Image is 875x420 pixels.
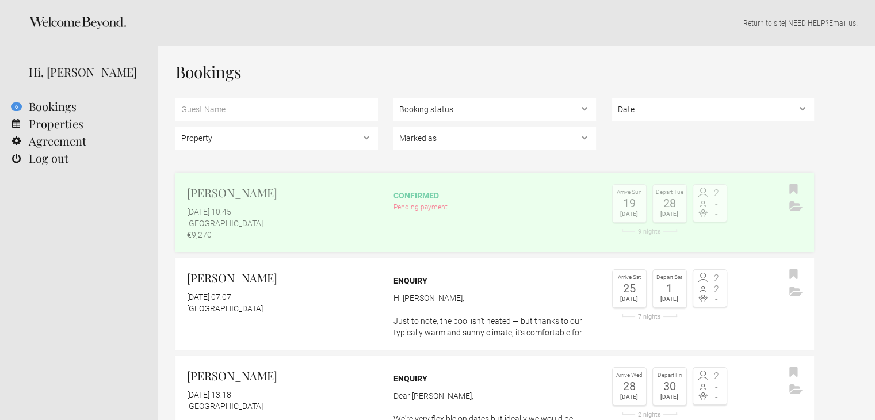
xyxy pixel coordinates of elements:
input: Guest Name [175,98,378,121]
h2: [PERSON_NAME] [187,367,378,384]
span: 2 [710,285,724,294]
flynt-date-display: [DATE] 10:45 [187,207,231,216]
flynt-date-display: [DATE] 07:07 [187,292,231,301]
div: 28 [656,197,683,209]
div: [DATE] [656,209,683,219]
div: 2 nights [612,411,687,418]
div: Pending payment [393,201,596,213]
button: Bookmark [786,364,801,381]
span: - [710,209,724,219]
div: 1 [656,282,683,294]
button: Archive [786,198,805,216]
div: 28 [616,380,643,392]
span: - [710,200,724,209]
select: , [612,98,815,121]
p: Hi [PERSON_NAME], Just to note, the pool isn’t heated — but thanks to our typically warm and sunn... [393,292,596,338]
h2: [PERSON_NAME] [187,184,378,201]
div: 19 [616,197,643,209]
div: [DATE] [616,392,643,402]
span: - [710,392,724,402]
span: - [710,383,724,392]
button: Bookmark [786,266,801,284]
span: 2 [710,189,724,198]
div: 7 nights [612,314,687,320]
div: 25 [616,282,643,294]
flynt-notification-badge: 6 [11,102,22,111]
div: 30 [656,380,683,392]
div: confirmed [393,190,596,201]
div: Arrive Wed [616,371,643,380]
a: [PERSON_NAME] [DATE] 10:45 [GEOGRAPHIC_DATA] €9,270 confirmed Pending payment Arrive Sun 19 [DATE... [175,173,814,252]
div: Depart Sat [656,273,683,282]
div: Arrive Sun [616,188,643,197]
div: Depart Tue [656,188,683,197]
div: [GEOGRAPHIC_DATA] [187,217,378,229]
p: | NEED HELP? . [175,17,858,29]
a: Email us [829,18,856,28]
div: [DATE] [656,294,683,304]
div: [GEOGRAPHIC_DATA] [187,400,378,412]
h1: Bookings [175,63,814,81]
div: Enquiry [393,275,596,287]
div: [DATE] [616,209,643,219]
div: Arrive Sat [616,273,643,282]
select: , , [393,98,596,121]
button: Archive [786,381,805,399]
flynt-date-display: [DATE] 13:18 [187,390,231,399]
div: Hi, [PERSON_NAME] [29,63,141,81]
a: [PERSON_NAME] [DATE] 07:07 [GEOGRAPHIC_DATA] Enquiry Hi [PERSON_NAME], Just to note, the pool isn... [175,258,814,350]
div: Enquiry [393,373,596,384]
div: [DATE] [656,392,683,402]
div: Depart Fri [656,371,683,380]
div: [DATE] [616,294,643,304]
button: Bookmark [786,181,801,198]
div: 9 nights [612,228,687,235]
span: - [710,295,724,304]
a: Return to site [743,18,785,28]
button: Archive [786,284,805,301]
h2: [PERSON_NAME] [187,269,378,287]
div: [GEOGRAPHIC_DATA] [187,303,378,314]
span: 2 [710,372,724,381]
flynt-currency: €9,270 [187,230,212,239]
span: 2 [710,274,724,283]
select: , , , [393,127,596,150]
